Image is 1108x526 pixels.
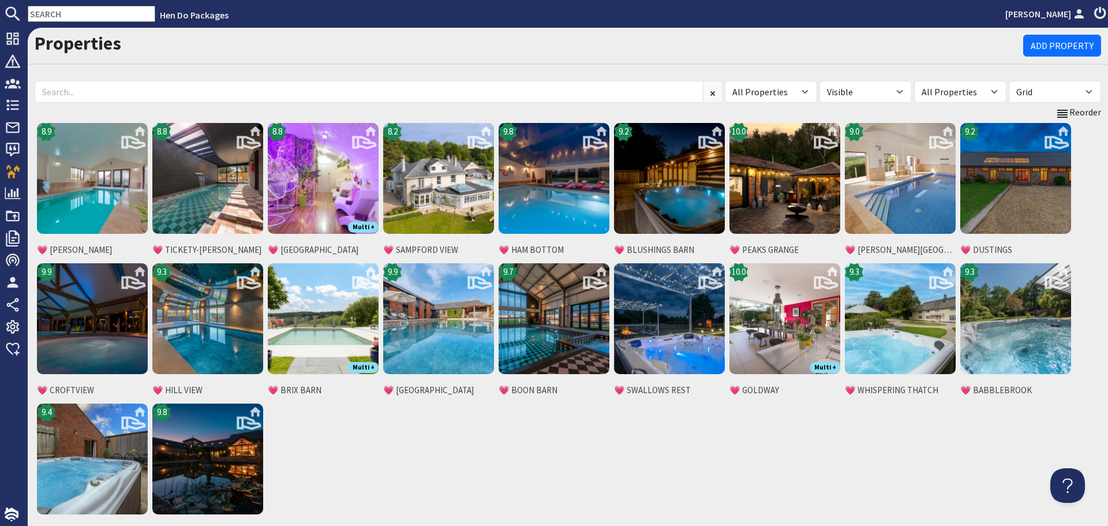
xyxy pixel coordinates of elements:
span: 9.9 [388,266,398,279]
span: 10.0 [732,125,746,139]
span: 9.0 [849,125,859,139]
img: 💗 TICKETY-BOO's icon [152,123,263,234]
span: 💗 BOON BARN [499,384,609,397]
a: Add Property [1023,35,1101,57]
a: Hen Do Packages [160,9,229,21]
a: [PERSON_NAME] [1005,7,1087,21]
span: 9.4 [42,406,51,419]
a: 💗 GOLDWAY's icon10.0Multi +💗 GOLDWAY [727,261,843,401]
a: 💗 TICKETY-BOO's icon8.8💗 TICKETY-[PERSON_NAME] [150,121,265,261]
span: 8.8 [157,125,167,139]
img: 💗 PALOOZA TOWNHOUSE's icon [268,123,379,234]
a: 💗 BLUSHINGS BARN's icon9.2💗 BLUSHINGS BARN [612,121,727,261]
span: 💗 SWALLOWS REST [614,384,725,397]
a: 💗 PALOOZA TOWNHOUSE's icon8.8Multi +💗 [GEOGRAPHIC_DATA] [265,121,381,261]
img: 💗 BABBLEBROOK's icon [960,263,1071,374]
img: 💗 SAMPFORD VIEW's icon [383,123,494,234]
a: Reorder [1055,105,1101,120]
img: staytech_i_w-64f4e8e9ee0a9c174fd5317b4b171b261742d2d393467e5bdba4413f4f884c10.svg [5,508,18,521]
span: 💗 HILL VIEW [152,384,263,397]
img: 💗 THORNCOMBE's icon [37,123,148,234]
span: 💗 BLUSHINGS BARN [614,244,725,257]
span: 9.2 [619,125,628,139]
a: 💗 DUSTINGS's icon9.2💗 DUSTINGS [958,121,1073,261]
a: 💗 BABBLEBROOK's icon9.3💗 BABBLEBROOK [958,261,1073,401]
span: 8.8 [272,125,282,139]
a: 💗 WHISPERING THATCH's icon9.3💗 WHISPERING THATCH [843,261,958,401]
span: 💗 [GEOGRAPHIC_DATA] [268,244,379,257]
span: 💗 CROFTVIEW [37,384,148,397]
span: 9.3 [849,266,859,279]
img: 💗 RIDGEVIEW's icon [383,263,494,374]
img: 💗 BLUSHINGS BARN's icon [614,123,725,234]
span: 9.3 [965,266,975,279]
img: 💗 HAM BOTTOM's icon [499,123,609,234]
a: 💗 PEAKS GRANGE's icon10.0💗 PEAKS GRANGE [727,121,843,261]
a: 💗 THORNCOMBE's icon8.9💗 [PERSON_NAME] [35,121,150,261]
span: 💗 [GEOGRAPHIC_DATA] [383,384,494,397]
a: 💗 SAMPFORD VIEW's icon8.2💗 SAMPFORD VIEW [381,121,496,261]
span: 9.8 [503,125,513,139]
span: 💗 TICKETY-[PERSON_NAME] [152,244,263,257]
img: 💗 SWALLOWS REST's icon [614,263,725,374]
input: SEARCH [28,6,155,22]
span: 💗 WHISPERING THATCH [845,384,956,397]
a: 💗 BRIX BARN's iconMulti +💗 BRIX BARN [265,261,381,401]
img: 💗 BRIX BARN's icon [268,263,379,374]
iframe: Toggle Customer Support [1050,468,1085,503]
span: 9.8 [157,406,167,419]
a: Properties [35,32,121,55]
span: 8.9 [42,125,51,139]
a: 💗 SWALLOWS REST's icon💗 SWALLOWS REST [612,261,727,401]
img: 💗 WHISPERING THATCH's icon [845,263,956,374]
a: 💗 CROFTVIEW's icon9.9💗 CROFTVIEW [35,261,150,401]
a: 💗 HAM BOTTOM's icon9.8💗 HAM BOTTOM [496,121,612,261]
span: 9.3 [157,266,167,279]
img: 💗 HILL VIEW's icon [152,263,263,374]
img: 💗 QUANTOCK BARNS's icon [37,404,148,514]
span: 💗 GOLDWAY [729,384,840,397]
img: 💗 BERRY HOUSE's icon [845,123,956,234]
span: 💗 PEAKS GRANGE [729,244,840,257]
img: 💗 PEAKS GRANGE's icon [729,123,840,234]
span: 💗 SAMPFORD VIEW [383,244,494,257]
a: 💗 BOON BARN's icon9.7💗 BOON BARN [496,261,612,401]
span: Multi + [348,362,379,373]
span: 9.9 [42,266,51,279]
span: 9.2 [965,125,975,139]
span: 💗 [PERSON_NAME][GEOGRAPHIC_DATA] [845,244,956,257]
span: 💗 BRIX BARN [268,384,379,397]
span: 9.7 [503,266,513,279]
img: 💗 GOLDWAY's icon [729,263,840,374]
a: 💗 HILL VIEW's icon9.3💗 HILL VIEW [150,261,265,401]
img: 💗 HOUSE ON THE HILL's icon [152,404,263,514]
span: 💗 HAM BOTTOM [499,244,609,257]
span: 💗 DUSTINGS [960,244,1071,257]
img: 💗 DUSTINGS's icon [960,123,1071,234]
span: Multi + [348,222,379,233]
input: Search... [35,81,703,103]
a: 💗 RIDGEVIEW's icon9.9💗 [GEOGRAPHIC_DATA] [381,261,496,401]
a: 💗 BERRY HOUSE's icon9.0💗 [PERSON_NAME][GEOGRAPHIC_DATA] [843,121,958,261]
span: Multi + [810,362,840,373]
img: 💗 CROFTVIEW's icon [37,263,148,374]
span: 8.2 [388,125,398,139]
span: 💗 [PERSON_NAME] [37,244,148,257]
span: 10.0 [732,266,746,279]
img: 💗 BOON BARN's icon [499,263,609,374]
span: 💗 BABBLEBROOK [960,384,1071,397]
